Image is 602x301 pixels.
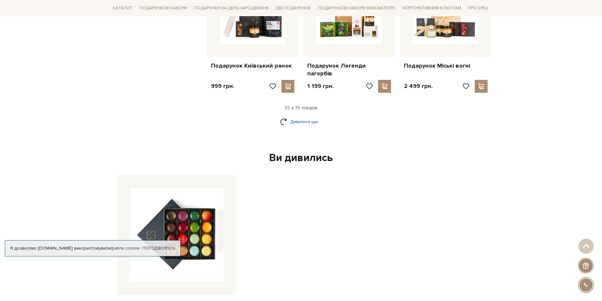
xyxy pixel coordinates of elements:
a: файли cookie [111,245,140,251]
div: Я дозволяю [DOMAIN_NAME] використовувати [5,245,180,251]
a: Подарунок Київський ранок [211,62,295,70]
a: Про Spell [466,3,491,13]
div: 32 з 75 товарів [108,105,494,111]
a: Подарункові набори [137,3,190,13]
p: 1 199 грн. [307,82,334,90]
p: 999 грн. [211,82,234,90]
a: Дивитися ще [280,116,322,127]
a: Каталог [111,3,135,13]
a: Подарунок Легенди пагорбів [307,62,391,77]
p: 2 499 грн. [404,82,433,90]
a: Подарунки на День народження [192,3,271,13]
a: Ідеї подарунків [273,3,313,13]
a: Подарунок Міські вогні [404,62,488,70]
a: Корпоративним клієнтам [400,3,464,14]
div: Ви дивились [114,151,488,165]
a: Погоджуюсь [142,245,175,251]
a: Подарункові набори вихователю [315,3,398,14]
